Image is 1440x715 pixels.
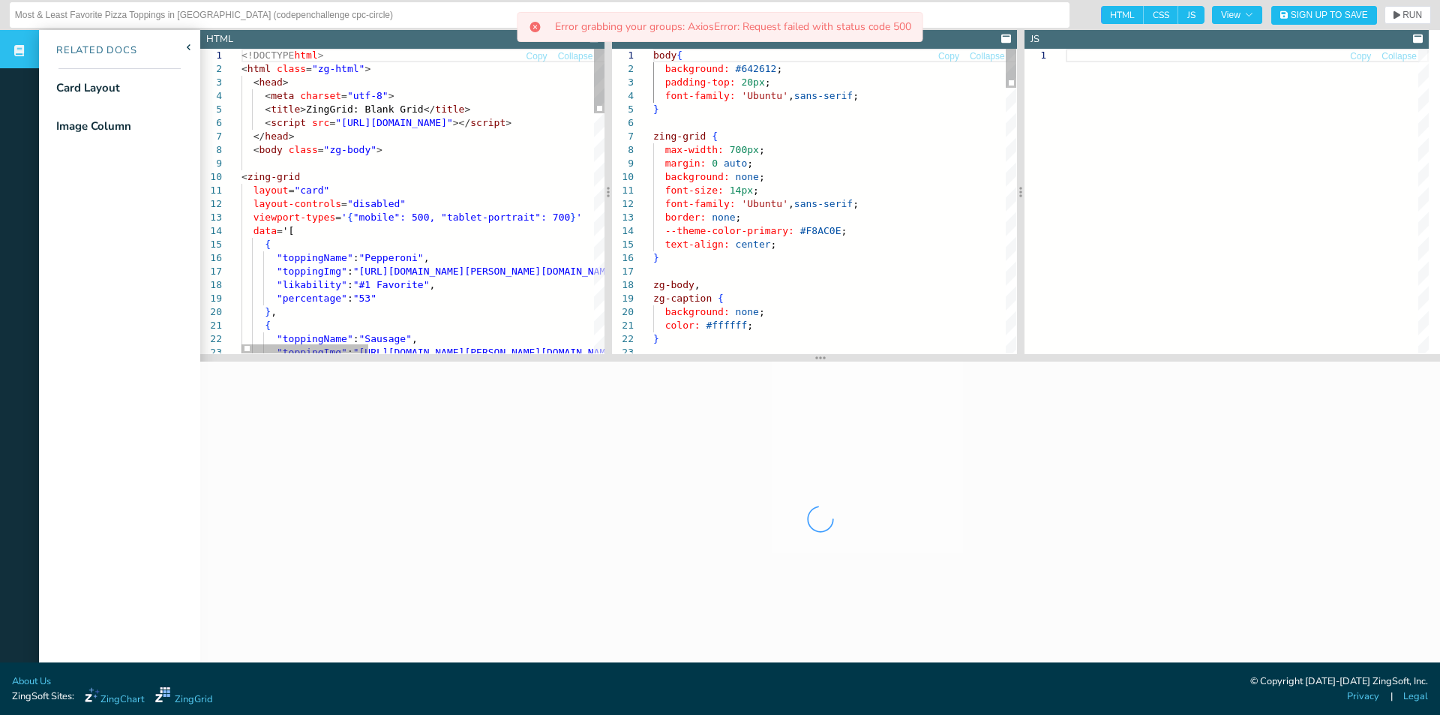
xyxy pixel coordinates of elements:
[612,265,634,278] div: 17
[618,32,637,47] div: CSS
[335,117,453,128] span: "[URL][DOMAIN_NAME]"
[312,117,329,128] span: src
[277,333,353,344] span: "toppingName"
[712,131,718,142] span: {
[470,117,505,128] span: script
[748,320,754,331] span: ;
[353,293,376,304] span: "53"
[155,687,212,707] a: ZingGrid
[206,32,233,47] div: HTML
[612,211,634,224] div: 13
[612,130,634,143] div: 7
[612,76,634,89] div: 3
[677,50,683,61] span: {
[800,225,841,236] span: #F8AC0E
[265,117,271,128] span: <
[612,319,634,332] div: 21
[335,212,341,223] span: =
[706,320,748,331] span: #ffffff
[665,212,706,223] span: border:
[742,198,789,209] span: 'Ubuntu'
[412,333,418,344] span: ,
[247,171,300,182] span: zing-grid
[665,171,730,182] span: background:
[938,52,959,61] span: Copy
[253,212,336,223] span: viewport-types
[253,185,289,196] span: layout
[712,158,718,169] span: 0
[730,185,753,196] span: 14px
[665,225,794,236] span: --theme-color-primary:
[453,117,470,128] span: ></
[612,224,634,238] div: 14
[15,3,1064,27] input: Untitled Demo
[283,225,295,236] span: '[
[56,80,120,97] div: Card Layout
[318,50,324,61] span: >
[277,293,347,304] span: "percentage"
[1144,6,1178,24] span: CSS
[200,238,222,251] div: 15
[1221,11,1253,20] span: View
[271,117,306,128] span: script
[300,90,341,101] span: charset
[665,90,736,101] span: font-family:
[271,104,300,115] span: title
[665,158,706,169] span: margin:
[736,63,777,74] span: #642612
[200,292,222,305] div: 19
[1250,674,1428,689] div: © Copyright [DATE]-[DATE] ZingSoft, Inc.
[283,77,289,88] span: >
[759,144,765,155] span: ;
[200,251,222,265] div: 16
[200,62,222,76] div: 2
[1381,50,1417,64] button: Collapse
[1402,11,1422,20] span: RUN
[289,144,318,155] span: class
[665,185,724,196] span: font-size:
[665,144,724,155] span: max-width:
[794,198,853,209] span: sans-serif
[247,63,271,74] span: html
[429,279,435,290] span: ,
[277,252,353,263] span: "toppingName"
[347,279,353,290] span: :
[424,104,436,115] span: </
[341,90,347,101] span: =
[241,50,294,61] span: <!DOCTYPE
[612,346,634,359] div: 23
[294,185,329,196] span: "card"
[200,224,222,238] div: 14
[771,239,777,250] span: ;
[353,333,359,344] span: :
[612,184,634,197] div: 11
[653,50,676,61] span: body
[970,52,1005,61] span: Collapse
[1178,6,1204,24] span: JS
[794,90,853,101] span: sans-serif
[759,171,765,182] span: ;
[12,689,74,704] span: ZingSoft Sites:
[200,130,222,143] div: 7
[353,279,430,290] span: "#1 Favorite"
[612,197,634,211] div: 12
[653,131,706,142] span: zing-grid
[312,63,364,74] span: "zg-html"
[526,52,547,61] span: Copy
[665,320,700,331] span: color:
[1291,11,1368,20] span: Sign Up to Save
[612,305,634,319] div: 20
[347,90,388,101] span: "utf-8"
[347,212,353,223] span: {
[558,52,593,61] span: Collapse
[359,333,412,344] span: "Sausage"
[576,212,582,223] span: '
[570,212,576,223] span: }
[612,332,634,346] div: 22
[1384,6,1431,24] button: RUN
[653,104,659,115] span: }
[253,77,259,88] span: <
[306,104,424,115] span: ZingGrid: Blank Grid
[765,77,771,88] span: ;
[612,251,634,265] div: 16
